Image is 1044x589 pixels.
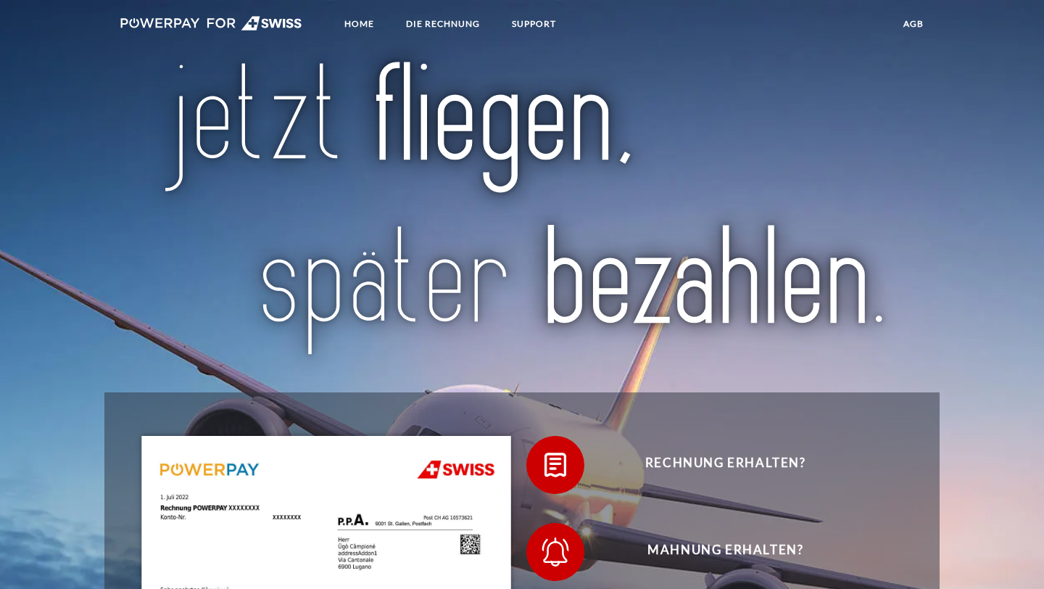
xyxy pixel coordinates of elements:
a: Home [332,11,386,37]
a: SUPPORT [500,11,568,37]
img: title-swiss_de.svg [157,59,887,361]
a: agb [891,11,936,37]
button: Mahnung erhalten? [526,523,903,581]
a: DIE RECHNUNG [394,11,492,37]
span: Mahnung erhalten? [548,523,903,581]
span: Rechnung erhalten? [548,436,903,494]
img: qb_bell.svg [537,534,573,570]
img: logo-swiss-white.svg [120,16,302,30]
img: qb_bill.svg [537,447,573,483]
button: Rechnung erhalten? [526,436,903,494]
